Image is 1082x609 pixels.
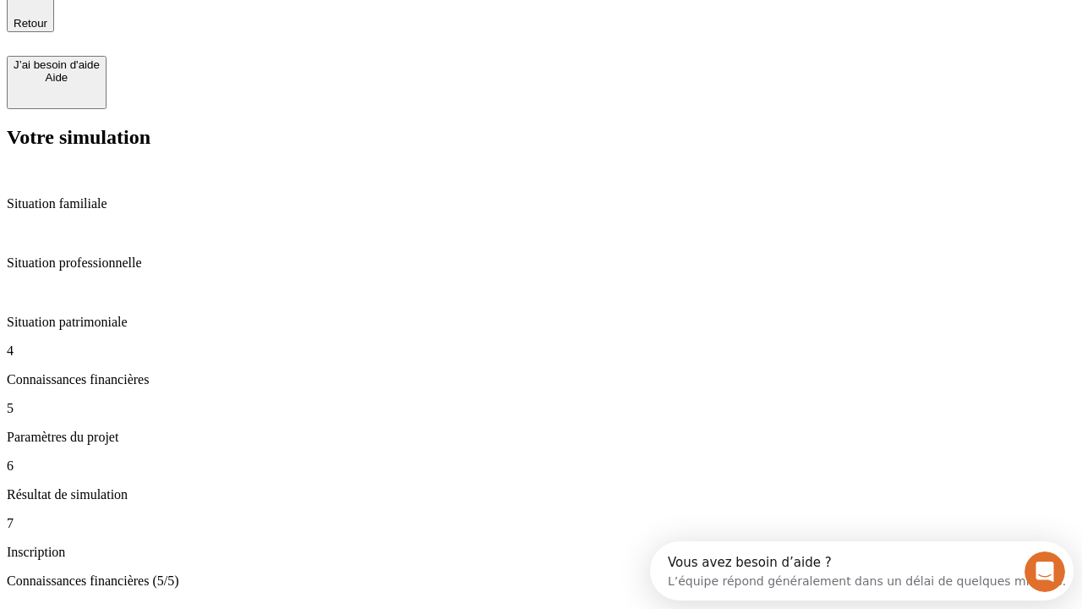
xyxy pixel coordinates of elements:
p: 5 [7,401,1075,416]
p: 4 [7,343,1075,359]
iframe: Intercom live chat discovery launcher [650,541,1074,601]
p: Connaissances financières (5/5) [7,573,1075,589]
button: J’ai besoin d'aideAide [7,56,107,109]
p: Résultat de simulation [7,487,1075,502]
div: Aide [14,71,100,84]
p: Connaissances financières [7,372,1075,387]
div: Vous avez besoin d’aide ? [18,14,416,28]
span: Retour [14,17,47,30]
div: L’équipe répond généralement dans un délai de quelques minutes. [18,28,416,46]
p: Situation professionnelle [7,255,1075,271]
p: Situation patrimoniale [7,315,1075,330]
p: 7 [7,516,1075,531]
p: Situation familiale [7,196,1075,211]
p: 6 [7,458,1075,474]
div: Ouvrir le Messenger Intercom [7,7,466,53]
div: J’ai besoin d'aide [14,58,100,71]
p: Inscription [7,545,1075,560]
iframe: Intercom live chat [1025,551,1065,592]
p: Paramètres du projet [7,430,1075,445]
h2: Votre simulation [7,126,1075,149]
